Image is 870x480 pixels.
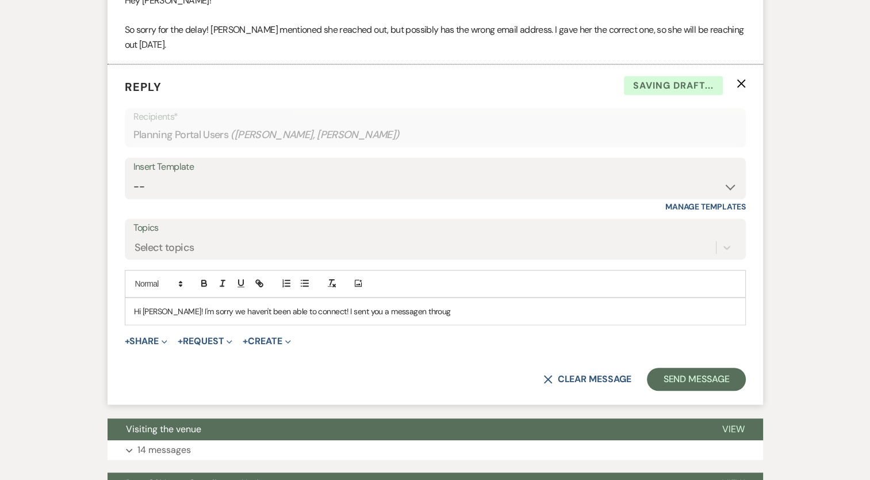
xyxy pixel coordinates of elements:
span: + [243,337,248,346]
button: Send Message [647,368,745,391]
span: Saving draft... [624,76,723,96]
div: Insert Template [133,159,737,176]
button: Clear message [543,375,631,384]
button: Share [125,337,168,346]
span: Visiting the venue [126,423,201,435]
button: 14 messages [108,440,763,460]
p: 14 messages [137,443,191,458]
span: Reply [125,79,162,94]
label: Topics [133,220,737,237]
span: + [125,337,130,346]
p: Recipients* [133,109,737,124]
div: Planning Portal Users [133,124,737,146]
div: Select topics [135,239,194,255]
p: Hi [PERSON_NAME]! I'm sorry we haven't been able to connect! I sent you a messagen throug [134,305,737,318]
button: Visiting the venue [108,418,704,440]
span: View [722,423,745,435]
span: + [178,337,183,346]
p: So sorry for the delay! [PERSON_NAME] mentioned she reached out, but possibly has the wrong email... [125,22,746,52]
span: ( [PERSON_NAME], [PERSON_NAME] ) [231,127,400,143]
button: View [704,418,763,440]
button: Create [243,337,290,346]
button: Request [178,337,232,346]
a: Manage Templates [665,201,746,212]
